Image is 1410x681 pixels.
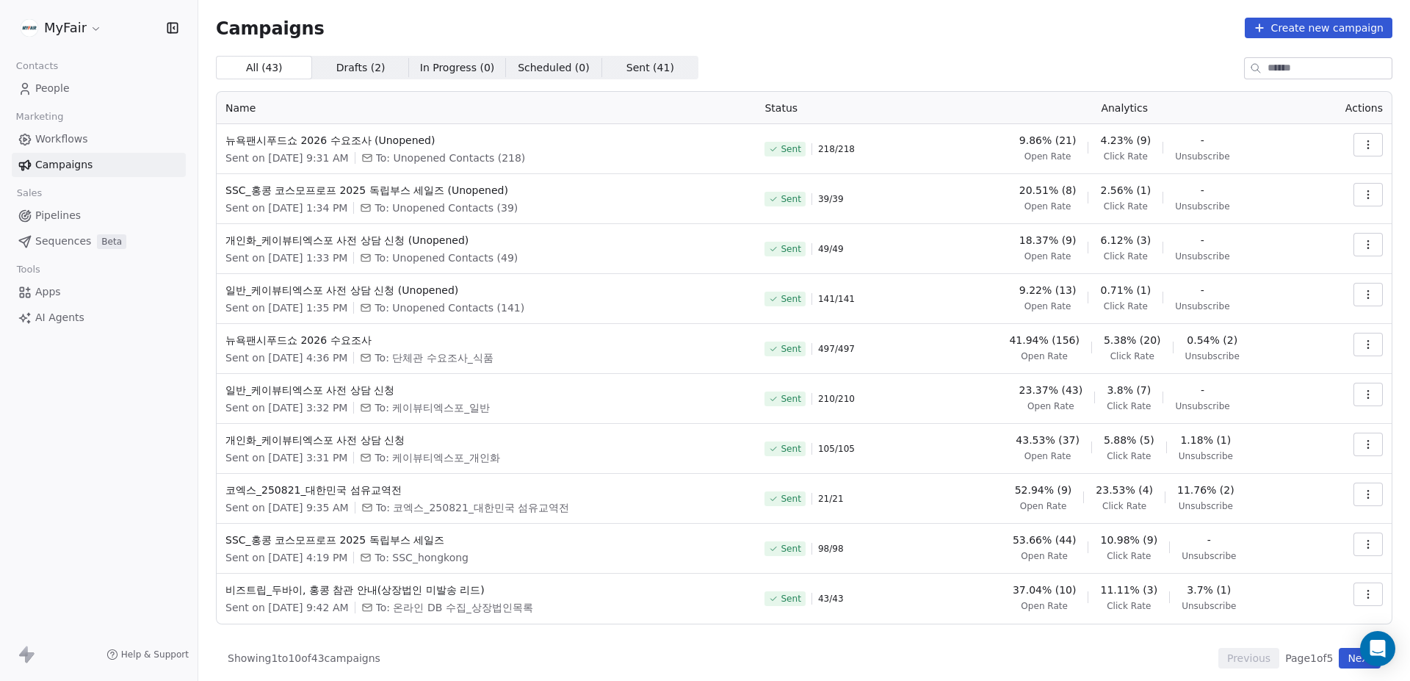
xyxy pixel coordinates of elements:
img: %C3%AC%C2%9B%C2%90%C3%AD%C2%98%C2%95%20%C3%AB%C2%A1%C2%9C%C3%AA%C2%B3%C2%A0(white+round).png [21,19,38,37]
span: 49 / 49 [818,243,844,255]
span: Sent [781,293,800,305]
span: Open Rate [1020,500,1067,512]
span: Open Rate [1024,201,1071,212]
span: Sent on [DATE] 3:32 PM [225,400,347,415]
span: Scheduled ( 0 ) [518,60,590,76]
span: Open Rate [1021,550,1068,562]
span: Sent [781,543,800,555]
span: SSC_홍콩 코스모프로프 2025 독립부스 세일즈 [225,533,747,547]
span: Sent on [DATE] 9:35 AM [225,500,349,515]
span: Marketing [10,106,70,128]
span: Sent [781,243,800,255]
span: Pipelines [35,208,81,223]
span: 98 / 98 [818,543,844,555]
a: Campaigns [12,153,186,177]
span: SSC_홍콩 코스모프로프 2025 독립부스 세일즈 (Unopened) [225,183,747,198]
span: 105 / 105 [818,443,855,455]
span: 일반_케이뷰티엑스포 사전 상담 신청 [225,383,747,397]
span: Unsubscribe [1175,151,1229,162]
span: 218 / 218 [818,143,855,155]
span: To: SSC_hongkong [375,550,469,565]
span: Sent [781,393,800,405]
span: Unsubscribe [1179,450,1233,462]
span: 37.04% (10) [1013,583,1077,597]
span: Sent [781,143,800,155]
span: People [35,81,70,96]
a: Pipelines [12,203,186,228]
span: Click Rate [1107,600,1151,612]
span: 23.37% (43) [1019,383,1083,397]
span: Apps [35,284,61,300]
span: Unsubscribe [1182,550,1236,562]
span: Sent on [DATE] 9:42 AM [225,600,349,615]
span: Unsubscribe [1175,400,1229,412]
span: 2.56% (1) [1100,183,1151,198]
span: 비즈트립_두바이, 홍콩 참관 안내(상장법인 미발송 리드) [225,583,747,597]
span: To: Unopened Contacts (39) [375,201,518,215]
span: - [1201,183,1204,198]
span: Page 1 of 5 [1285,651,1333,666]
span: To: Unopened Contacts (141) [375,300,524,315]
span: Unsubscribe [1182,600,1236,612]
a: AI Agents [12,306,186,330]
span: To: 케이뷰티엑스포_일반 [375,400,490,415]
span: Unsubscribe [1175,251,1229,262]
span: 9.22% (13) [1019,283,1077,298]
span: Sent on [DATE] 1:35 PM [225,300,347,315]
span: 210 / 210 [818,393,855,405]
th: Actions [1309,92,1392,124]
a: Apps [12,280,186,304]
button: Next [1339,648,1381,669]
span: 41.94% (156) [1009,333,1079,347]
button: Previous [1218,648,1279,669]
span: Click Rate [1107,400,1151,412]
span: Click Rate [1107,450,1151,462]
span: Click Rate [1104,300,1148,312]
span: Help & Support [121,649,189,660]
span: 18.37% (9) [1019,233,1077,248]
span: To: 온라인 DB 수집_상장법인목록 [376,600,533,615]
span: Showing 1 to 10 of 43 campaigns [228,651,380,666]
span: 10.98% (9) [1100,533,1157,547]
span: Open Rate [1024,450,1071,462]
span: Unsubscribe [1175,300,1229,312]
span: 0.54% (2) [1187,333,1237,347]
span: - [1201,133,1204,148]
span: 20.51% (8) [1019,183,1077,198]
span: Open Rate [1021,600,1068,612]
th: Analytics [939,92,1309,124]
span: To: Unopened Contacts (218) [376,151,526,165]
span: 497 / 497 [818,343,855,355]
span: To: 단체관 수요조사_식품 [375,350,493,365]
span: Click Rate [1104,151,1148,162]
span: Sent on [DATE] 1:34 PM [225,201,347,215]
span: Open Rate [1021,350,1068,362]
span: 39 / 39 [818,193,844,205]
span: 개인화_케이뷰티엑스포 사전 상담 신청 [225,433,747,447]
a: People [12,76,186,101]
span: Click Rate [1107,550,1151,562]
span: Sequences [35,234,91,249]
a: SequencesBeta [12,229,186,253]
span: Tools [10,259,46,281]
span: 일반_케이뷰티엑스포 사전 상담 신청 (Unopened) [225,283,747,298]
button: MyFair [18,15,105,40]
span: Sent on [DATE] 9:31 AM [225,151,349,165]
span: Campaigns [35,157,93,173]
span: 뉴욕팬시푸드쇼 2026 수요조사 (Unopened) [225,133,747,148]
span: 0.71% (1) [1100,283,1151,298]
span: 23.53% (4) [1096,483,1153,497]
div: Open Intercom Messenger [1360,631,1395,666]
span: Contacts [10,55,65,77]
span: 11.11% (3) [1100,583,1157,597]
span: Sent on [DATE] 1:33 PM [225,251,347,265]
span: Click Rate [1104,201,1148,212]
span: Unsubscribe [1175,201,1229,212]
span: Sent [781,343,800,355]
span: 21 / 21 [818,493,844,505]
span: Click Rate [1110,350,1154,362]
th: Name [217,92,756,124]
span: Open Rate [1024,251,1071,262]
span: In Progress ( 0 ) [420,60,495,76]
a: Help & Support [106,649,189,660]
